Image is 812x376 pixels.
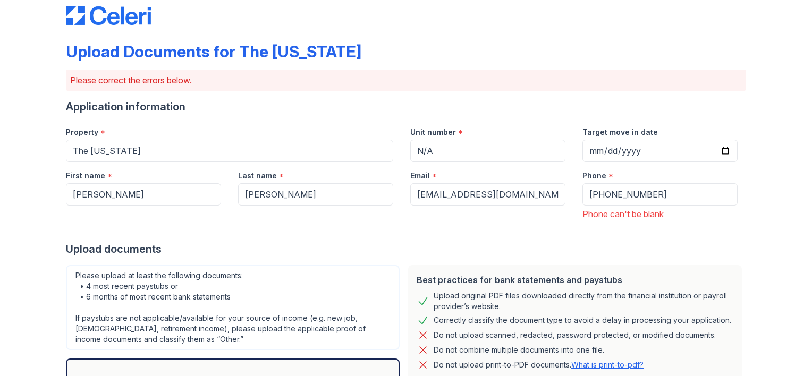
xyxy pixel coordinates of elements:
[571,360,644,369] a: What is print-to-pdf?
[410,127,456,138] label: Unit number
[66,265,400,350] div: Please upload at least the following documents: • 4 most recent paystubs or • 6 months of most re...
[434,329,716,341] div: Do not upload scanned, redacted, password protected, or modified documents.
[434,290,733,312] div: Upload original PDF files downloaded directly from the financial institution or payroll provider’...
[434,314,731,327] div: Correctly classify the document type to avoid a delay in processing your application.
[66,42,361,61] div: Upload Documents for The [US_STATE]
[582,208,738,220] div: Phone can't be blank
[66,127,98,138] label: Property
[582,127,658,138] label: Target move in date
[66,242,746,257] div: Upload documents
[66,99,746,114] div: Application information
[66,6,151,25] img: CE_Logo_Blue-a8612792a0a2168367f1c8372b55b34899dd931a85d93a1a3d3e32e68fde9ad4.png
[238,170,277,181] label: Last name
[66,170,105,181] label: First name
[417,274,733,286] div: Best practices for bank statements and paystubs
[410,170,430,181] label: Email
[582,170,606,181] label: Phone
[70,74,742,87] p: Please correct the errors below.
[434,344,604,356] div: Do not combine multiple documents into one file.
[434,360,644,370] p: Do not upload print-to-PDF documents.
